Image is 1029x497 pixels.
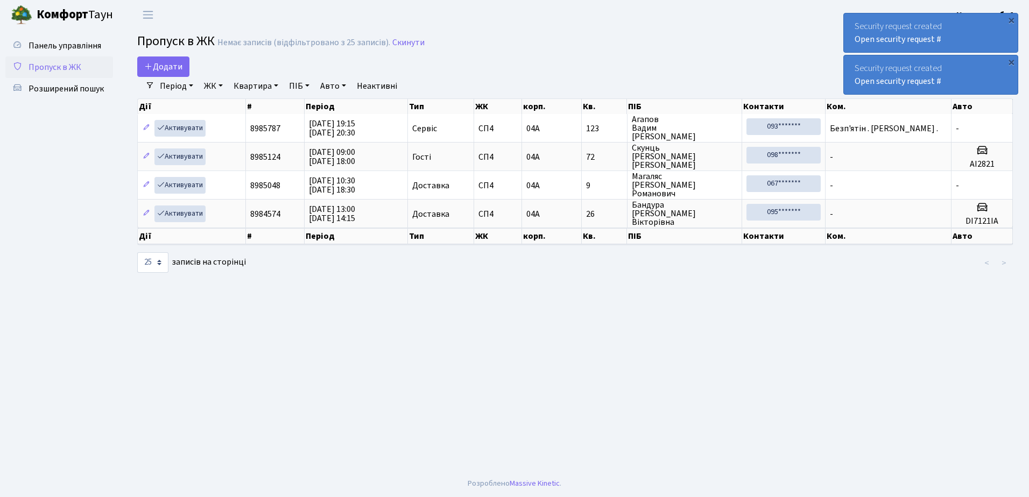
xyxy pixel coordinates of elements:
a: Open security request # [855,33,941,45]
span: Додати [144,61,182,73]
span: Бандура [PERSON_NAME] Вікторівна [632,201,738,226]
div: Розроблено . [468,478,561,489]
span: Сервіс [412,124,437,133]
h5: DI7121IA [956,216,1008,226]
th: Кв. [582,99,628,114]
th: Контакти [742,228,825,244]
b: Комфорт [37,6,88,23]
th: Ком. [826,99,952,114]
th: ЖК [474,228,522,244]
select: записів на сторінці [137,252,168,273]
span: СП4 [478,181,517,190]
span: Пропуск в ЖК [137,32,215,51]
span: 9 [586,181,623,190]
button: Переключити навігацію [135,6,161,24]
a: Панель управління [5,35,113,56]
a: Квартира [229,77,283,95]
th: Період [305,228,408,244]
span: [DATE] 09:00 [DATE] 18:00 [309,146,355,167]
span: Розширений пошук [29,83,104,95]
span: 8985787 [250,123,280,134]
th: Контакти [742,99,825,114]
a: Активувати [154,205,206,222]
span: 04А [526,180,540,191]
label: записів на сторінці [137,252,246,273]
span: Агапов Вадим [PERSON_NAME] [632,115,738,141]
th: ПІБ [627,228,742,244]
span: 123 [586,124,623,133]
b: Консьєрж б. 4. [956,9,1016,21]
div: Немає записів (відфільтровано з 25 записів). [217,38,390,48]
th: корп. [522,228,582,244]
div: × [1006,15,1017,25]
span: 8985048 [250,180,280,191]
span: - [956,123,959,134]
span: Таун [37,6,113,24]
th: Період [305,99,408,114]
span: [DATE] 19:15 [DATE] 20:30 [309,118,355,139]
a: ПІБ [285,77,314,95]
th: Дії [138,228,246,244]
span: Гості [412,153,431,161]
span: - [956,180,959,191]
th: корп. [522,99,582,114]
th: ПІБ [627,99,742,114]
span: Доставка [412,181,449,190]
th: # [246,228,305,244]
span: СП4 [478,153,517,161]
a: Авто [316,77,350,95]
span: [DATE] 13:00 [DATE] 14:15 [309,203,355,224]
a: Активувати [154,148,206,165]
span: 8985124 [250,151,280,163]
th: Ком. [826,228,952,244]
span: 72 [586,153,623,161]
span: Скунць [PERSON_NAME] [PERSON_NAME] [632,144,738,169]
a: Скинути [392,38,425,48]
div: × [1006,56,1017,67]
img: logo.png [11,4,32,26]
a: Активувати [154,120,206,137]
span: 26 [586,210,623,218]
span: СП4 [478,124,517,133]
a: Додати [137,56,189,77]
th: Дії [138,99,246,114]
div: Security request created [844,55,1018,94]
span: - [830,151,833,163]
span: 04А [526,151,540,163]
a: Період [156,77,198,95]
a: ЖК [200,77,227,95]
span: 8984574 [250,208,280,220]
span: Панель управління [29,40,101,52]
h5: АІ2821 [956,159,1008,169]
th: Авто [952,99,1013,114]
a: Massive Kinetic [510,478,560,489]
span: [DATE] 10:30 [DATE] 18:30 [309,175,355,196]
a: Розширений пошук [5,78,113,100]
span: Безп'ятін . [PERSON_NAME] . [830,123,938,134]
span: СП4 [478,210,517,218]
a: Open security request # [855,75,941,87]
th: ЖК [474,99,522,114]
span: Доставка [412,210,449,218]
span: 04А [526,123,540,134]
span: - [830,208,833,220]
th: Тип [408,228,474,244]
a: Активувати [154,177,206,194]
span: 04А [526,208,540,220]
a: Пропуск в ЖК [5,56,113,78]
span: Пропуск в ЖК [29,61,81,73]
a: Консьєрж б. 4. [956,9,1016,22]
th: # [246,99,305,114]
a: Неактивні [353,77,401,95]
span: Магаляс [PERSON_NAME] Романович [632,172,738,198]
span: - [830,180,833,191]
th: Авто [952,228,1013,244]
div: Security request created [844,13,1018,52]
th: Кв. [582,228,628,244]
th: Тип [408,99,474,114]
